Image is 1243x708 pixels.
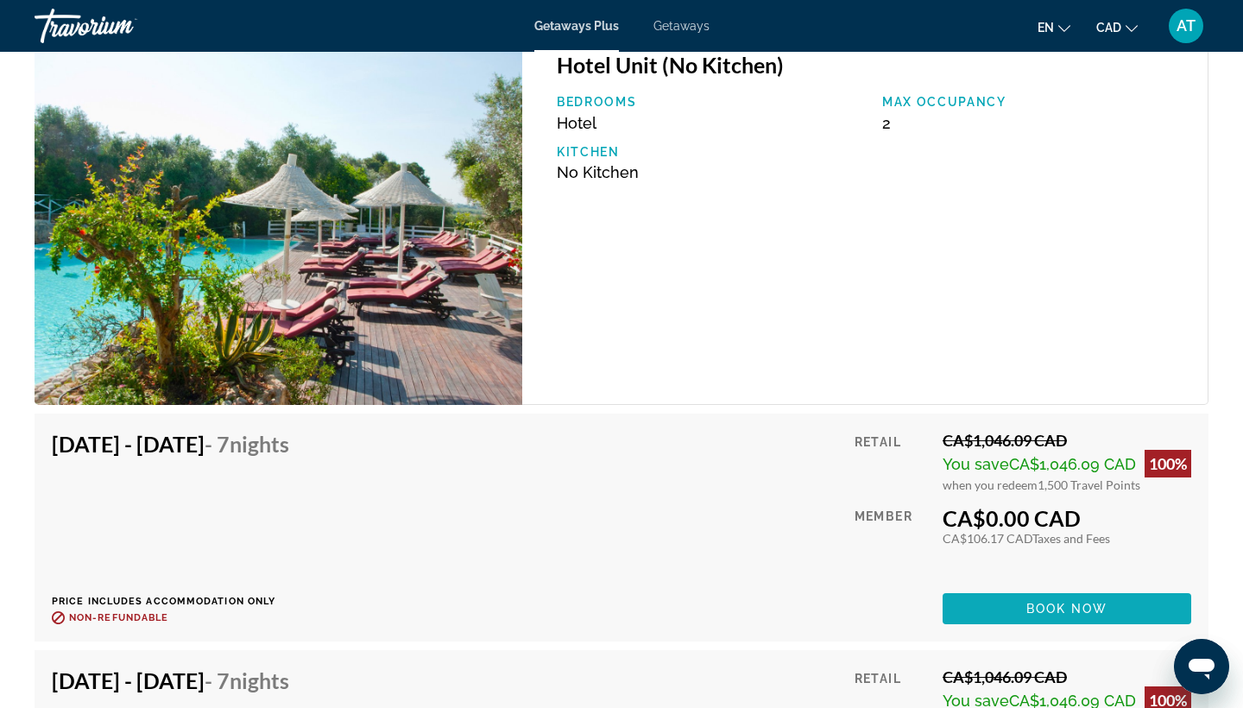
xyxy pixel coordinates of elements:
a: Travorium [35,3,207,48]
div: CA$0.00 CAD [943,505,1191,531]
div: Retail [855,431,930,492]
span: - 7 [205,431,289,457]
span: CA$1,046.09 CAD [1009,455,1136,473]
span: Nights [230,431,289,457]
span: when you redeem [943,477,1038,492]
h4: [DATE] - [DATE] [52,667,289,693]
button: Change currency [1096,15,1138,40]
button: Change language [1038,15,1070,40]
span: Nights [230,667,289,693]
h4: [DATE] - [DATE] [52,431,289,457]
span: No Kitchen [557,163,639,181]
div: CA$1,046.09 CAD [943,431,1191,450]
iframe: Button to launch messaging window [1174,639,1229,694]
button: User Menu [1164,8,1208,44]
h3: Hotel Unit (No Kitchen) [557,52,1190,78]
span: 1,500 Travel Points [1038,477,1140,492]
span: Non-refundable [69,612,168,623]
div: CA$1,046.09 CAD [943,667,1191,686]
span: - 7 [205,667,289,693]
p: Bedrooms [557,95,865,109]
span: 2 [882,114,891,132]
img: Masseria Rottacapozza [35,34,522,405]
p: Max Occupancy [882,95,1190,109]
span: Book now [1026,602,1108,616]
button: Book now [943,593,1191,624]
a: Getaways [653,19,710,33]
span: AT [1177,17,1196,35]
div: Member [855,505,930,580]
span: CAD [1096,21,1121,35]
span: Hotel [557,114,596,132]
span: en [1038,21,1054,35]
div: CA$106.17 CAD [943,531,1191,546]
p: Kitchen [557,145,865,159]
div: 100% [1145,450,1191,477]
p: Price includes accommodation only [52,596,302,607]
a: Getaways Plus [534,19,619,33]
span: Taxes and Fees [1032,531,1110,546]
span: You save [943,455,1009,473]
